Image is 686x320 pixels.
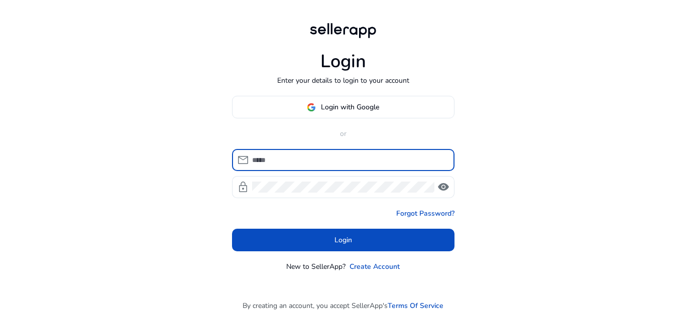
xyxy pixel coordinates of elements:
[277,75,409,86] p: Enter your details to login to your account
[350,261,400,272] a: Create Account
[232,128,454,139] p: or
[320,51,366,72] h1: Login
[388,300,443,311] a: Terms Of Service
[437,181,449,193] span: visibility
[237,181,249,193] span: lock
[307,103,316,112] img: google-logo.svg
[237,154,249,166] span: mail
[232,229,454,251] button: Login
[396,208,454,219] a: Forgot Password?
[286,261,346,272] p: New to SellerApp?
[321,102,379,112] span: Login with Google
[334,235,352,245] span: Login
[232,96,454,118] button: Login with Google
